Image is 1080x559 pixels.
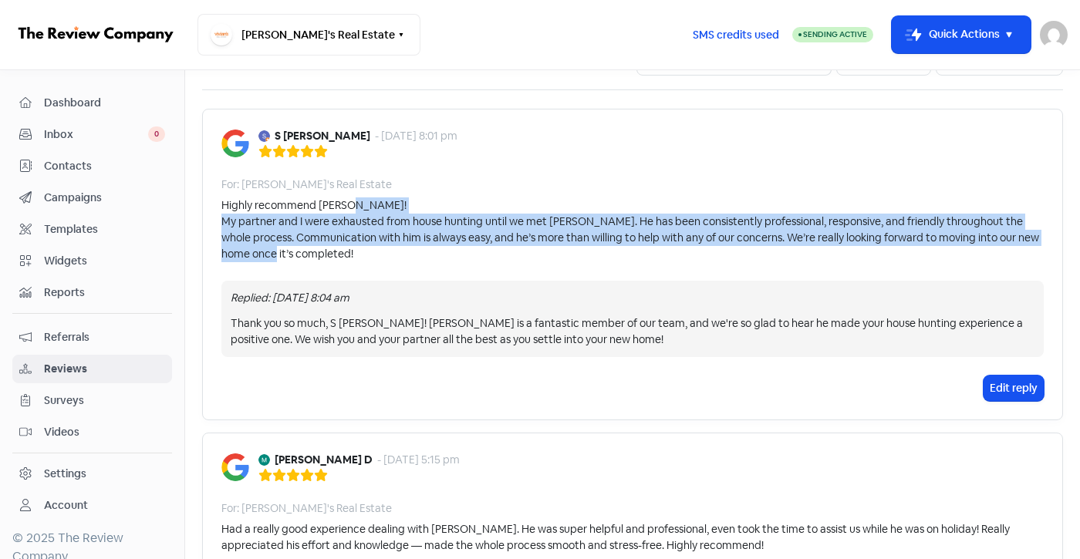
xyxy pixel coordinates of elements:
[275,452,373,468] b: [PERSON_NAME] D
[44,253,165,269] span: Widgets
[984,375,1044,401] button: Edit reply
[12,120,172,149] a: Inbox 0
[44,392,165,409] span: Surveys
[12,491,172,520] a: Account
[375,128,457,144] div: - [DATE] 8:01 pm
[221,130,249,157] img: Image
[221,197,1044,262] div: Highly recommend [PERSON_NAME]! My partner and I were exhausted from house hunting until we met [...
[12,247,172,275] a: Widgets
[12,418,172,446] a: Videos
[44,329,165,345] span: Referrals
[1040,21,1068,49] img: User
[12,89,172,117] a: Dashboard
[12,386,172,415] a: Surveys
[148,126,165,142] span: 0
[44,466,86,482] div: Settings
[12,460,172,488] a: Settings
[258,454,270,466] img: Avatar
[12,152,172,180] a: Contacts
[44,95,165,111] span: Dashboard
[12,215,172,244] a: Templates
[377,452,460,468] div: - [DATE] 5:15 pm
[221,500,392,517] div: For: [PERSON_NAME]'s Real Estate
[12,323,172,352] a: Referrals
[12,355,172,383] a: Reviews
[12,278,172,307] a: Reports
[680,25,792,42] a: SMS credits used
[12,184,172,212] a: Campaigns
[221,177,392,193] div: For: [PERSON_NAME]'s Real Estate
[892,16,1031,53] button: Quick Actions
[44,424,165,440] span: Videos
[44,361,165,377] span: Reviews
[792,25,873,44] a: Sending Active
[803,29,867,39] span: Sending Active
[44,126,148,143] span: Inbox
[231,315,1034,348] div: Thank you so much, S [PERSON_NAME]! [PERSON_NAME] is a fantastic member of our team, and we're so...
[258,130,270,142] img: Avatar
[44,158,165,174] span: Contacts
[275,128,370,144] b: S [PERSON_NAME]
[44,285,165,301] span: Reports
[231,291,349,305] i: Replied: [DATE] 8:04 am
[221,521,1044,554] div: Had a really good experience dealing with [PERSON_NAME]. He was super helpful and professional, e...
[44,221,165,237] span: Templates
[197,14,420,56] button: [PERSON_NAME]'s Real Estate
[221,453,249,481] img: Image
[44,190,165,206] span: Campaigns
[693,27,779,43] span: SMS credits used
[44,497,88,514] div: Account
